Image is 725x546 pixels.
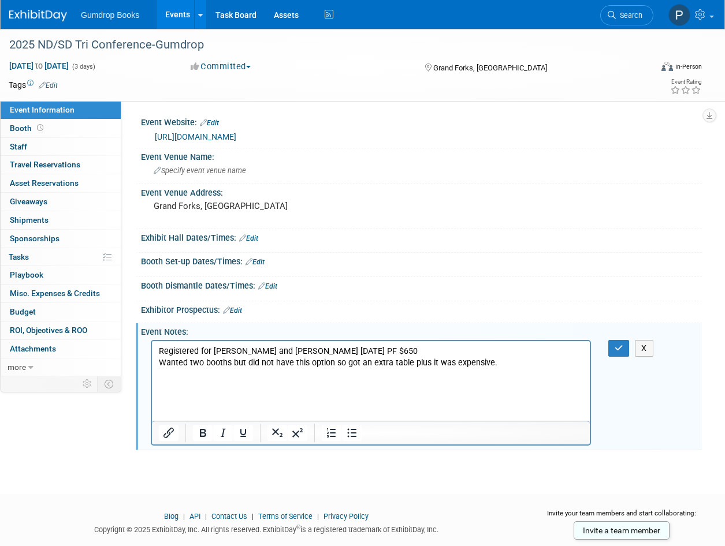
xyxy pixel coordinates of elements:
[239,234,258,242] a: Edit
[1,340,121,358] a: Attachments
[1,248,121,266] a: Tasks
[574,521,670,540] a: Invite a team member
[10,215,49,225] span: Shipments
[542,508,702,526] div: Invite your team members and start collaborating:
[9,10,67,21] img: ExhibitDay
[1,119,121,137] a: Booth
[200,119,219,127] a: Edit
[141,301,702,316] div: Exhibitor Prospectus:
[10,142,27,151] span: Staff
[8,362,26,372] span: more
[661,62,673,71] img: Format-Inperson.png
[35,124,46,132] span: Booth not reserved yet
[10,326,87,335] span: ROI, Objectives & ROO
[141,323,702,338] div: Event Notes:
[154,166,246,175] span: Specify event venue name
[141,184,702,199] div: Event Venue Address:
[324,512,369,521] a: Privacy Policy
[670,79,701,85] div: Event Rating
[10,234,60,243] span: Sponsorships
[98,376,121,391] td: Toggle Event Tabs
[10,307,36,316] span: Budget
[193,425,213,441] button: Bold
[10,289,100,298] span: Misc. Expenses & Credits
[246,258,265,266] a: Edit
[267,425,287,441] button: Subscript
[601,60,702,77] div: Event Format
[141,253,702,268] div: Booth Set-up Dates/Times:
[71,63,95,70] span: (3 days)
[433,63,547,72] span: Grand Forks, [GEOGRAPHIC_DATA]
[1,193,121,211] a: Giveaways
[635,340,653,357] button: X
[1,321,121,339] a: ROI, Objectives & ROO
[141,229,702,244] div: Exhibit Hall Dates/Times:
[10,344,56,353] span: Attachments
[211,512,247,521] a: Contact Us
[202,512,210,521] span: |
[180,512,188,521] span: |
[1,174,121,192] a: Asset Reservations
[322,425,341,441] button: Numbered list
[675,62,702,71] div: In-Person
[9,252,29,261] span: Tasks
[164,512,179,521] a: Blog
[223,306,242,315] a: Edit
[39,81,58,89] a: Edit
[141,148,702,163] div: Event Venue Name:
[616,11,642,20] span: Search
[10,178,79,188] span: Asset Reservations
[155,132,236,141] a: [URL][DOMAIN_NAME]
[258,282,277,290] a: Edit
[10,124,46,133] span: Booth
[10,160,80,169] span: Travel Reservations
[288,425,307,441] button: Superscript
[81,10,139,20] span: Gumdrop Books
[249,512,256,521] span: |
[233,425,253,441] button: Underline
[9,61,69,71] span: [DATE] [DATE]
[1,138,121,156] a: Staff
[668,4,690,26] img: Pam Fitzgerald
[1,211,121,229] a: Shipments
[342,425,362,441] button: Bullet list
[1,156,121,174] a: Travel Reservations
[189,512,200,521] a: API
[1,266,121,284] a: Playbook
[141,277,702,292] div: Booth Dismantle Dates/Times:
[34,61,44,70] span: to
[187,61,255,73] button: Committed
[600,5,653,25] a: Search
[152,341,590,421] iframe: Rich Text Area
[258,512,313,521] a: Terms of Service
[5,35,643,55] div: 2025 ND/SD Tri Conference-Gumdrop
[141,114,702,129] div: Event Website:
[1,230,121,248] a: Sponsorships
[10,270,43,279] span: Playbook
[9,522,525,535] div: Copyright © 2025 ExhibitDay, Inc. All rights reserved. ExhibitDay is a registered trademark of Ex...
[9,79,58,91] td: Tags
[10,197,47,206] span: Giveaways
[1,303,121,321] a: Budget
[10,105,75,114] span: Event Information
[1,101,121,119] a: Event Information
[1,285,121,302] a: Misc. Expenses & Credits
[77,376,98,391] td: Personalize Event Tab Strip
[154,201,362,211] pre: Grand Forks, [GEOGRAPHIC_DATA]
[314,512,322,521] span: |
[296,524,300,530] sup: ®
[1,358,121,376] a: more
[159,425,179,441] button: Insert/edit link
[213,425,233,441] button: Italic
